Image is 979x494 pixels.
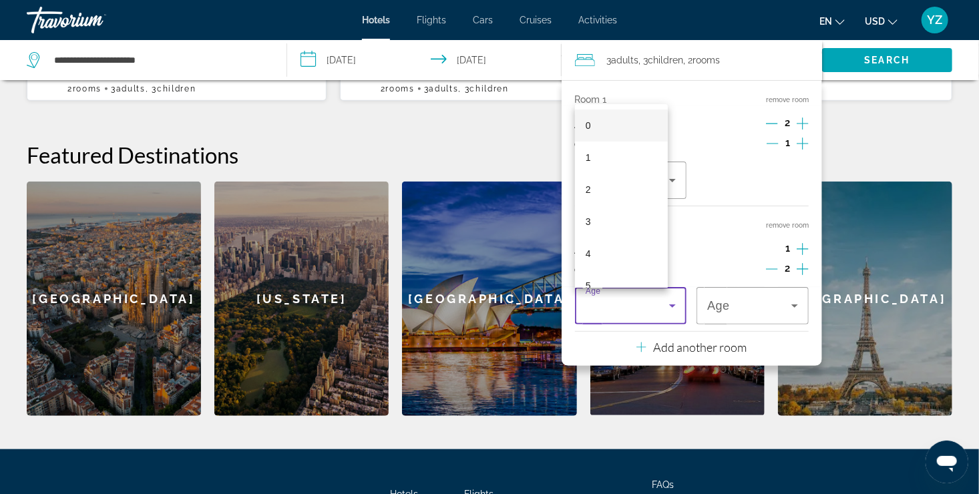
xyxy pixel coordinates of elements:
[586,182,591,198] span: 2
[575,142,668,174] mat-option: 1 years old
[586,117,591,134] span: 0
[575,238,668,270] mat-option: 4 years old
[586,246,591,262] span: 4
[586,150,591,166] span: 1
[575,109,668,142] mat-option: 0 years old
[586,214,591,230] span: 3
[575,206,668,238] mat-option: 3 years old
[575,174,668,206] mat-option: 2 years old
[926,441,968,483] iframe: Кнопка запуска окна обмена сообщениями
[586,278,591,294] span: 5
[575,270,668,302] mat-option: 5 years old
